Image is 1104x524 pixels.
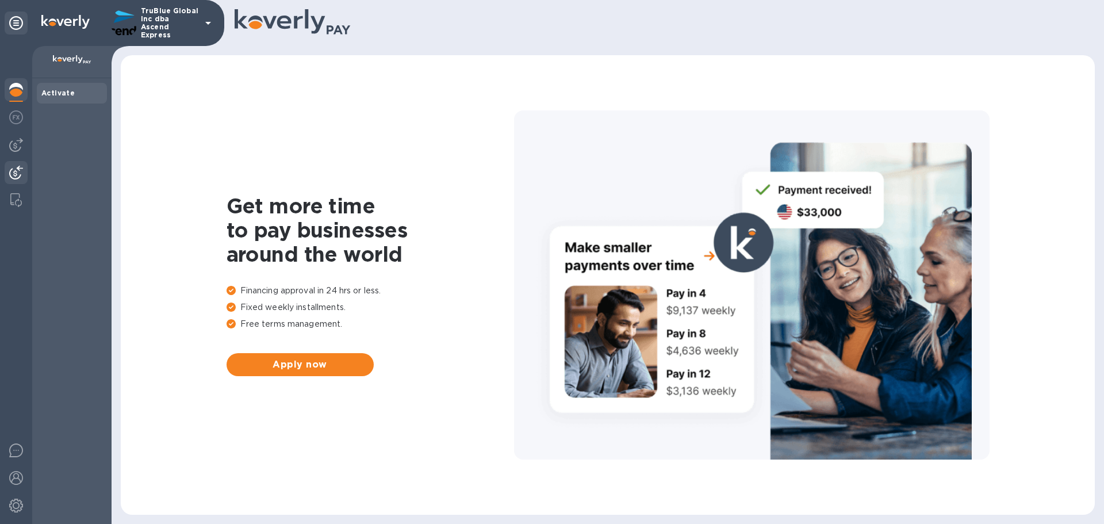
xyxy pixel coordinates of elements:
b: Activate [41,89,75,97]
div: Unpin categories [5,12,28,35]
span: Apply now [236,358,365,372]
img: Foreign exchange [9,110,23,124]
h1: Get more time to pay businesses around the world [227,194,514,266]
p: Free terms management. [227,318,514,330]
button: Apply now [227,353,374,376]
p: Financing approval in 24 hrs or less. [227,285,514,297]
p: TruBlue Global Inc dba Ascend Express [141,7,198,39]
p: Fixed weekly installments. [227,301,514,313]
img: Logo [41,15,90,29]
